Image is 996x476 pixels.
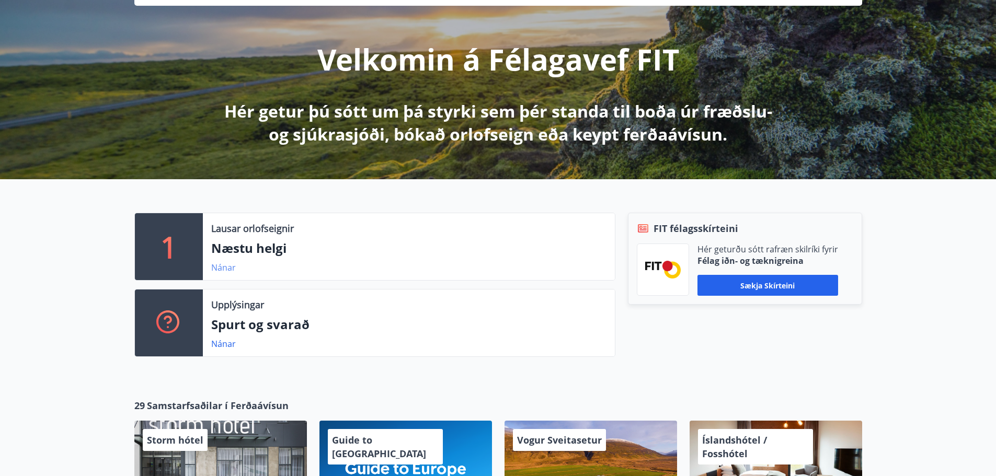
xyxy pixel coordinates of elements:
[211,298,264,311] p: Upplýsingar
[697,275,838,296] button: Sækja skírteini
[222,100,774,146] p: Hér getur þú sótt um þá styrki sem þér standa til boða úr fræðslu- og sjúkrasjóði, bókað orlofsei...
[134,399,145,412] span: 29
[211,338,236,350] a: Nánar
[697,255,838,266] p: Félag iðn- og tæknigreina
[211,239,606,257] p: Næstu helgi
[147,399,289,412] span: Samstarfsaðilar í Ferðaávísun
[654,222,738,235] span: FIT félagsskírteini
[697,243,838,255] p: Hér geturðu sótt rafræn skilríki fyrir
[147,434,203,446] span: Storm hótel
[211,222,294,235] p: Lausar orlofseignir
[317,39,679,79] p: Velkomin á Félagavef FIT
[332,434,426,460] span: Guide to [GEOGRAPHIC_DATA]
[161,227,177,266] p: 1
[702,434,767,460] span: Íslandshótel / Fosshótel
[211,316,606,333] p: Spurt og svarað
[517,434,602,446] span: Vogur Sveitasetur
[211,262,236,273] a: Nánar
[645,261,681,278] img: FPQVkF9lTnNbbaRSFyT17YYeljoOGk5m51IhT0bO.png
